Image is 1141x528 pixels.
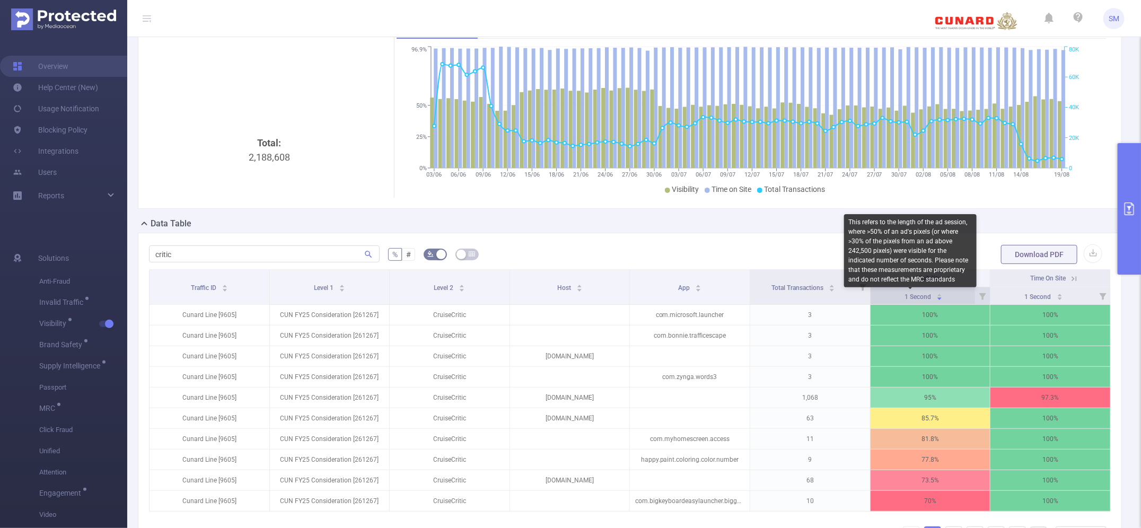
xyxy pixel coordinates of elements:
[1013,171,1029,178] tspan: 14/08
[150,325,269,346] p: Cunard Line [9605]
[990,367,1110,387] p: 100%
[696,287,701,291] i: icon: caret-down
[871,325,990,346] p: 100%
[750,429,870,449] p: 11
[630,325,750,346] p: com.bonnie.trafficescape
[940,171,955,178] tspan: 05/08
[1054,171,1069,178] tspan: 19/08
[13,119,87,140] a: Blocking Policy
[38,248,69,269] span: Solutions
[1069,47,1079,54] tspan: 80K
[750,408,870,428] p: 63
[475,171,490,178] tspan: 09/06
[871,388,990,408] p: 95%
[222,287,227,291] i: icon: caret-down
[750,346,870,366] p: 3
[416,134,427,140] tspan: 25%
[793,171,809,178] tspan: 18/07
[459,283,465,286] i: icon: caret-up
[510,346,630,366] p: [DOMAIN_NAME]
[270,388,390,408] p: CUN FY25 Consideration [261267]
[990,346,1110,366] p: 100%
[871,491,990,511] p: 70%
[411,47,427,54] tspan: 96.9%
[598,171,613,178] tspan: 24/06
[150,408,269,428] p: Cunard Line [9605]
[1030,275,1066,282] span: Time On Site
[936,296,942,299] i: icon: caret-down
[270,450,390,470] p: CUN FY25 Consideration [261267]
[989,171,1004,178] tspan: 11/08
[151,217,191,230] h2: Data Table
[750,305,870,325] p: 3
[390,491,510,511] p: CruiseCritic
[769,171,784,178] tspan: 15/07
[390,470,510,490] p: CruiseCritic
[270,429,390,449] p: CUN FY25 Consideration [261267]
[891,171,906,178] tspan: 30/07
[1057,296,1063,299] i: icon: caret-down
[990,491,1110,511] p: 100%
[150,367,269,387] p: Cunard Line [9605]
[150,491,269,511] p: Cunard Line [9605]
[871,305,990,325] p: 100%
[390,325,510,346] p: CruiseCritic
[829,287,835,291] i: icon: caret-down
[871,408,990,428] p: 85.7%
[842,171,857,178] tspan: 24/07
[459,283,465,289] div: Sort
[990,450,1110,470] p: 100%
[829,283,835,286] i: icon: caret-up
[622,171,637,178] tspan: 27/06
[750,491,870,511] p: 10
[646,171,662,178] tspan: 30/06
[390,450,510,470] p: CruiseCritic
[39,377,127,398] span: Passport
[1069,104,1079,111] tspan: 40K
[150,305,269,325] p: Cunard Line [9605]
[314,284,335,292] span: Level 1
[270,470,390,490] p: CUN FY25 Consideration [261267]
[150,346,269,366] p: Cunard Line [9605]
[39,462,127,483] span: Attention
[696,283,701,286] i: icon: caret-up
[549,171,564,178] tspan: 18/06
[390,367,510,387] p: CruiseCritic
[416,102,427,109] tspan: 50%
[459,287,465,291] i: icon: caret-down
[672,185,699,193] span: Visibility
[844,214,977,287] div: This refers to the length of the ad session, where >50% of an ad's pixels (or where >30% of the p...
[990,325,1110,346] p: 100%
[39,404,59,412] span: MRC
[936,292,942,295] i: icon: caret-up
[871,346,990,366] p: 100%
[671,171,686,178] tspan: 03/07
[750,388,870,408] p: 1,068
[576,283,582,286] i: icon: caret-up
[771,284,825,292] span: Total Transactions
[990,429,1110,449] p: 100%
[392,250,398,259] span: %
[150,470,269,490] p: Cunard Line [9605]
[39,504,127,525] span: Video
[339,287,345,291] i: icon: caret-down
[990,305,1110,325] p: 100%
[936,292,943,298] div: Sort
[149,245,380,262] input: Search...
[427,251,434,257] i: icon: bg-colors
[829,283,835,289] div: Sort
[630,367,750,387] p: com.zynga.words3
[13,162,57,183] a: Users
[576,283,583,289] div: Sort
[750,470,870,490] p: 68
[866,171,882,178] tspan: 27/07
[39,441,127,462] span: Unified
[1025,293,1053,301] span: 1 Second
[695,171,710,178] tspan: 06/07
[576,287,582,291] i: icon: caret-down
[720,171,735,178] tspan: 09/07
[630,491,750,511] p: com.bigkeyboardeasylauncher.biggerkeybuttonandroidlauncherapp
[1109,8,1119,29] span: SM
[39,362,104,369] span: Supply Intelligence
[257,137,281,148] b: Total:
